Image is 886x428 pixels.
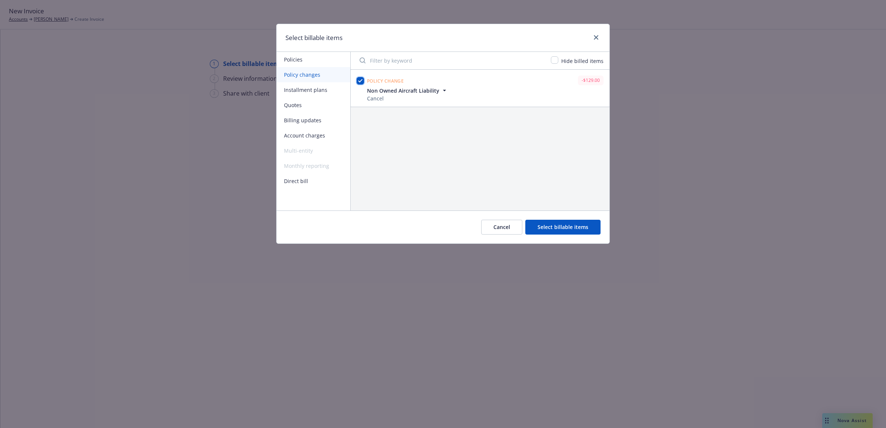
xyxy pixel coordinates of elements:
[277,67,350,82] button: Policy changes
[285,33,343,43] h1: Select billable items
[367,94,448,102] div: Cancel
[277,52,350,67] button: Policies
[277,97,350,113] button: Quotes
[525,220,601,235] button: Select billable items
[367,87,448,94] button: Non Owned Aircraft Liability
[367,78,404,84] span: Policy change
[277,173,350,189] button: Direct bill
[277,113,350,128] button: Billing updates
[561,57,604,64] span: Hide billed items
[277,143,350,158] span: Multi-entity
[277,128,350,143] button: Account charges
[578,76,604,85] div: -$129.00
[355,53,546,68] input: Filter by keyword
[277,158,350,173] span: Monthly reporting
[481,220,522,235] button: Cancel
[367,87,439,94] span: Non Owned Aircraft Liability
[277,82,350,97] button: Installment plans
[592,33,601,42] a: close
